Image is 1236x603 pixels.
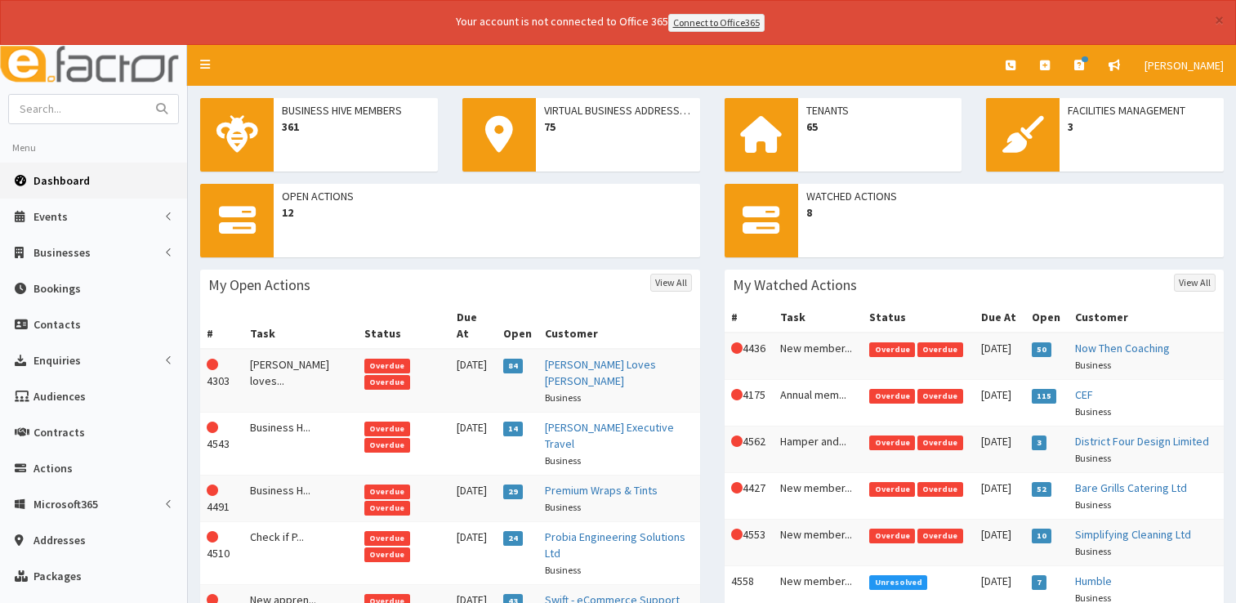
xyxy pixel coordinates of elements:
[725,379,774,426] td: 4175
[503,359,524,373] span: 84
[975,472,1025,519] td: [DATE]
[1132,45,1236,86] a: [PERSON_NAME]
[358,302,450,349] th: Status
[725,302,774,333] th: #
[545,564,581,576] small: Business
[364,485,410,499] span: Overdue
[282,188,692,204] span: Open Actions
[668,14,765,32] a: Connect to Office365
[1032,482,1052,497] span: 52
[364,359,410,373] span: Overdue
[917,342,963,357] span: Overdue
[975,379,1025,426] td: [DATE]
[975,333,1025,380] td: [DATE]
[33,425,85,440] span: Contracts
[806,118,954,135] span: 65
[200,412,243,475] td: 4543
[364,531,410,546] span: Overdue
[1032,575,1047,590] span: 7
[243,475,358,521] td: Business H...
[450,412,497,475] td: [DATE]
[1215,11,1224,29] button: ×
[1075,359,1111,371] small: Business
[282,102,430,118] span: Business Hive Members
[243,521,358,584] td: Check if P...
[207,485,218,496] i: This Action is overdue!
[917,389,963,404] span: Overdue
[1075,434,1209,449] a: District Four Design Limited
[1032,342,1052,357] span: 50
[450,302,497,349] th: Due At
[1075,341,1170,355] a: Now Then Coaching
[1025,302,1069,333] th: Open
[207,422,218,433] i: This Action is overdue!
[731,389,743,400] i: This Action is overdue!
[503,531,524,546] span: 24
[869,482,915,497] span: Overdue
[975,426,1025,472] td: [DATE]
[200,349,243,413] td: 4303
[33,209,68,224] span: Events
[364,375,410,390] span: Overdue
[1068,118,1216,135] span: 3
[1068,102,1216,118] span: Facilities Management
[33,497,98,511] span: Microsoft365
[364,501,410,516] span: Overdue
[364,438,410,453] span: Overdue
[544,118,692,135] span: 75
[1145,58,1224,73] span: [PERSON_NAME]
[869,389,915,404] span: Overdue
[806,188,1216,204] span: Watched Actions
[282,118,430,135] span: 361
[282,204,692,221] span: 12
[1174,274,1216,292] a: View All
[731,482,743,494] i: This Action is overdue!
[774,472,863,519] td: New member...
[33,389,86,404] span: Audiences
[1032,435,1047,450] span: 3
[869,575,927,590] span: Unresolved
[774,302,863,333] th: Task
[1069,302,1224,333] th: Customer
[1032,529,1052,543] span: 10
[650,274,692,292] a: View All
[200,521,243,584] td: 4510
[731,529,743,540] i: This Action is overdue!
[774,426,863,472] td: Hamper and...
[774,333,863,380] td: New member...
[497,302,538,349] th: Open
[538,302,700,349] th: Customer
[1032,389,1057,404] span: 115
[33,461,73,476] span: Actions
[33,173,90,188] span: Dashboard
[545,483,658,498] a: Premium Wraps & Tints
[364,547,410,562] span: Overdue
[869,529,915,543] span: Overdue
[33,569,82,583] span: Packages
[725,519,774,565] td: 4553
[200,475,243,521] td: 4491
[545,501,581,513] small: Business
[243,349,358,413] td: [PERSON_NAME] loves...
[1075,498,1111,511] small: Business
[450,349,497,413] td: [DATE]
[806,204,1216,221] span: 8
[243,412,358,475] td: Business H...
[207,359,218,370] i: This Action is overdue!
[33,533,86,547] span: Addresses
[503,485,524,499] span: 29
[1075,452,1111,464] small: Business
[863,302,975,333] th: Status
[200,302,243,349] th: #
[725,472,774,519] td: 4427
[132,13,1088,32] div: Your account is not connected to Office 365
[733,278,857,293] h3: My Watched Actions
[1075,480,1187,495] a: Bare Grills Catering Ltd
[975,519,1025,565] td: [DATE]
[731,342,743,354] i: This Action is overdue!
[364,422,410,436] span: Overdue
[1075,545,1111,557] small: Business
[9,95,146,123] input: Search...
[869,342,915,357] span: Overdue
[774,519,863,565] td: New member...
